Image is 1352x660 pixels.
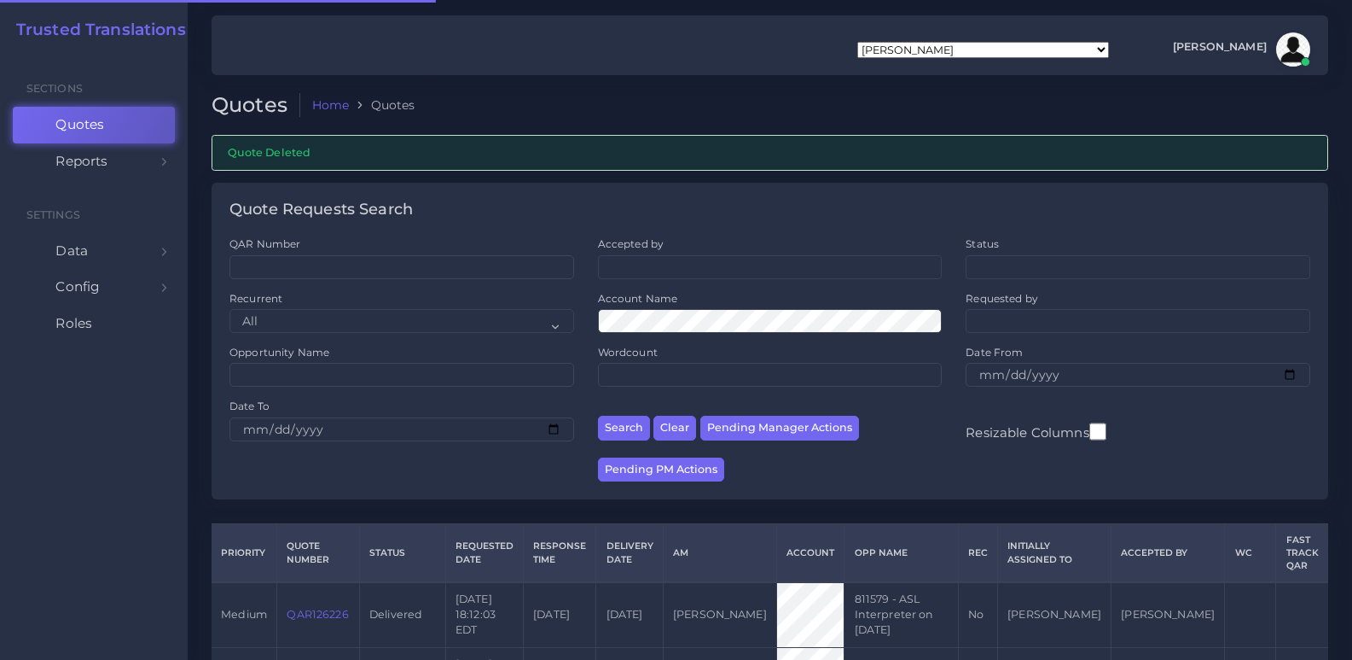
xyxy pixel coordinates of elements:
[312,96,350,114] a: Home
[1111,524,1225,582] th: Accepted by
[55,242,88,260] span: Data
[598,416,650,441] button: Search
[1276,524,1328,582] th: Fast Track QAR
[13,233,175,269] a: Data
[598,345,658,359] label: Wordcount
[1225,524,1276,582] th: WC
[596,582,663,647] td: [DATE]
[1111,582,1225,647] td: [PERSON_NAME]
[287,608,348,621] a: QAR126226
[55,152,107,171] span: Reports
[229,291,282,306] label: Recurrent
[966,421,1105,442] label: Resizable Columns
[4,20,186,40] a: Trusted Translations
[663,582,776,647] td: [PERSON_NAME]
[55,277,100,296] span: Config
[13,107,175,143] a: Quotes
[221,608,267,621] span: medium
[844,582,958,647] td: 811579 - ASL Interpreter on [DATE]
[13,143,175,179] a: Reports
[13,306,175,342] a: Roles
[596,524,663,582] th: Delivery Date
[26,82,83,95] span: Sections
[212,93,300,118] h2: Quotes
[958,524,997,582] th: REC
[359,582,445,647] td: Delivered
[653,416,696,441] button: Clear
[212,524,277,582] th: Priority
[524,524,596,582] th: Response Time
[55,115,104,134] span: Quotes
[524,582,596,647] td: [DATE]
[212,135,1328,170] div: Quote Deleted
[229,237,300,251] label: QAR Number
[1164,32,1316,67] a: [PERSON_NAME]avatar
[229,345,329,359] label: Opportunity Name
[277,524,360,582] th: Quote Number
[55,314,92,333] span: Roles
[598,291,678,306] label: Account Name
[445,524,523,582] th: Requested Date
[229,399,270,413] label: Date To
[663,524,776,582] th: AM
[966,291,1038,306] label: Requested by
[997,524,1111,582] th: Initially Assigned to
[844,524,958,582] th: Opp Name
[1173,42,1267,53] span: [PERSON_NAME]
[700,416,859,441] button: Pending Manager Actions
[13,269,175,305] a: Config
[229,201,413,219] h4: Quote Requests Search
[776,524,844,582] th: Account
[598,237,664,251] label: Accepted by
[349,96,415,114] li: Quotes
[445,582,523,647] td: [DATE] 18:12:03 EDT
[966,345,1023,359] label: Date From
[359,524,445,582] th: Status
[997,582,1111,647] td: [PERSON_NAME]
[598,458,724,482] button: Pending PM Actions
[958,582,997,647] td: No
[1276,32,1310,67] img: avatar
[1089,421,1106,442] input: Resizable Columns
[26,208,80,221] span: Settings
[966,237,999,251] label: Status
